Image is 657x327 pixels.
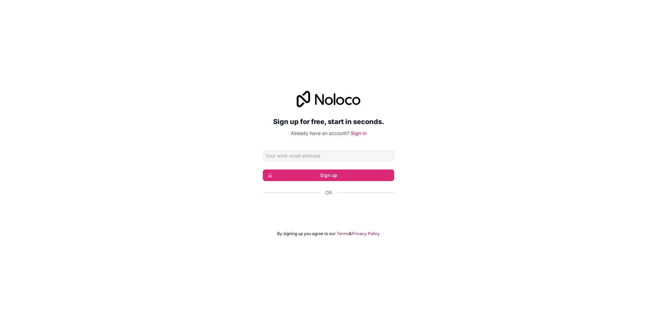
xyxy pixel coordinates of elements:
span: Already have an account? [291,130,349,136]
span: Or [325,189,332,196]
input: Email address [263,150,394,161]
a: Terms [337,231,349,236]
a: Sign in [351,130,366,136]
span: By signing up you agree to our [277,231,336,236]
span: & [349,231,352,236]
a: Privacy Policy [352,231,380,236]
button: Sign up [263,169,394,181]
h2: Sign up for free, start in seconds. [263,115,394,128]
iframe: Sign in with Google Button [259,204,398,219]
